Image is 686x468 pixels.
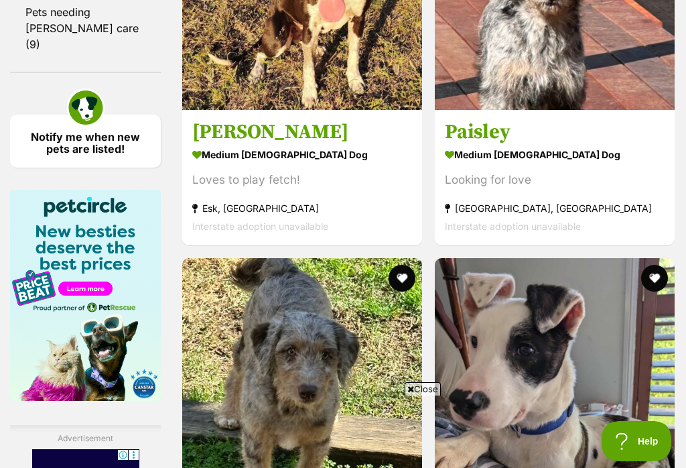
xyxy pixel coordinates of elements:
h3: Paisley [445,119,665,145]
iframe: Advertisement [99,401,587,461]
strong: [GEOGRAPHIC_DATA], [GEOGRAPHIC_DATA] [445,199,665,217]
iframe: Help Scout Beacon - Open [602,421,673,461]
strong: Esk, [GEOGRAPHIC_DATA] [192,199,412,217]
img: Pet Circle promo banner [10,190,161,401]
div: Looking for love [445,171,665,189]
span: Close [405,382,441,396]
h3: [PERSON_NAME] [192,119,412,145]
div: Loves to play fetch! [192,171,412,189]
a: [PERSON_NAME] medium [DEMOGRAPHIC_DATA] Dog Loves to play fetch! Esk, [GEOGRAPHIC_DATA] Interstat... [182,109,422,245]
strong: medium [DEMOGRAPHIC_DATA] Dog [445,145,665,164]
span: Interstate adoption unavailable [445,221,581,232]
strong: medium [DEMOGRAPHIC_DATA] Dog [192,145,412,164]
a: Notify me when new pets are listed! [10,115,161,168]
button: favourite [389,265,415,292]
button: favourite [641,265,668,292]
a: Paisley medium [DEMOGRAPHIC_DATA] Dog Looking for love [GEOGRAPHIC_DATA], [GEOGRAPHIC_DATA] Inter... [435,109,675,245]
span: Interstate adoption unavailable [192,221,328,232]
